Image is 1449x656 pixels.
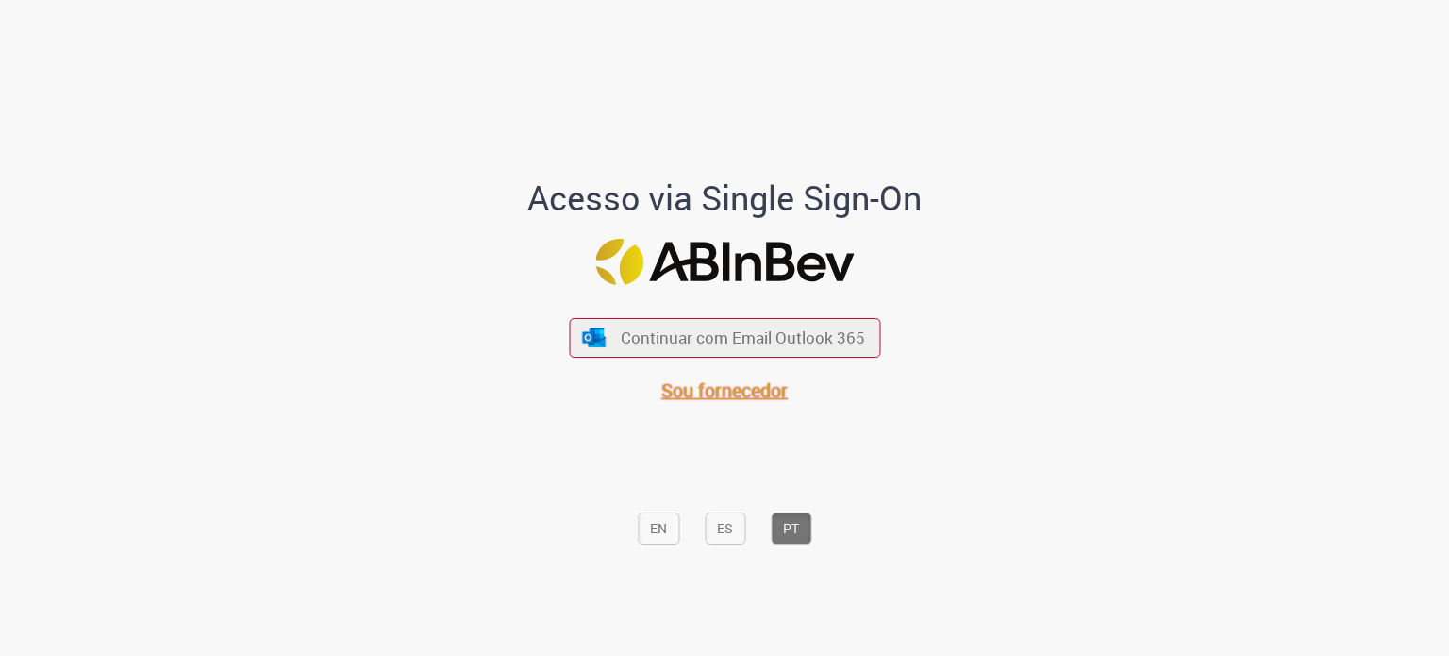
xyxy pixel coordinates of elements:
img: Logo ABInBev [595,239,854,285]
button: ícone Azure/Microsoft 360 Continuar com Email Outlook 365 [569,318,880,357]
button: PT [771,513,811,545]
img: ícone Azure/Microsoft 360 [581,328,608,347]
span: Continuar com Email Outlook 365 [621,327,865,348]
button: EN [638,513,679,545]
button: ES [705,513,745,545]
h1: Acesso via Single Sign-On [463,179,987,217]
a: Sou fornecedor [661,378,788,403]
